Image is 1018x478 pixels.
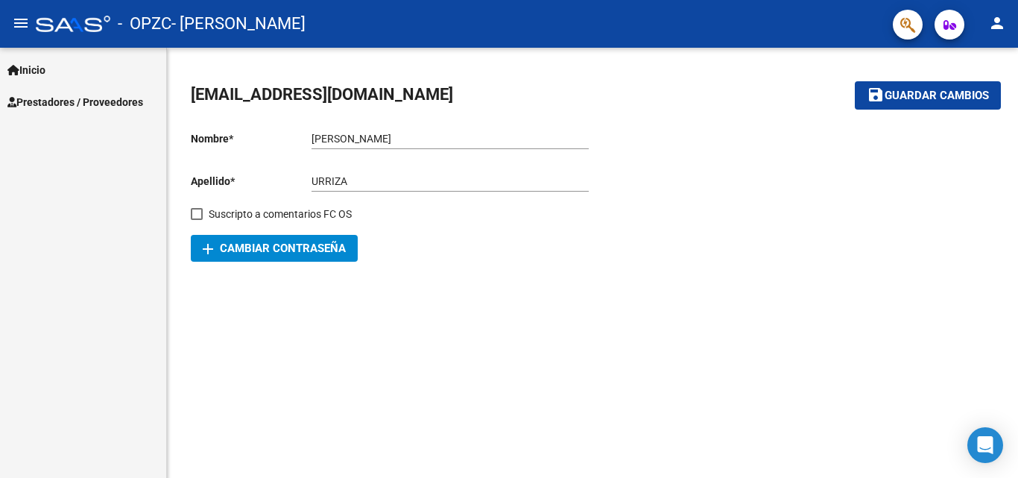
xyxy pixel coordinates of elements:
[885,89,989,103] span: Guardar cambios
[209,205,352,223] span: Suscripto a comentarios FC OS
[855,81,1001,109] button: Guardar cambios
[867,86,885,104] mat-icon: save
[118,7,171,40] span: - OPZC
[12,14,30,32] mat-icon: menu
[7,62,45,78] span: Inicio
[191,235,358,262] button: Cambiar Contraseña
[191,173,312,189] p: Apellido
[191,130,312,147] p: Nombre
[7,94,143,110] span: Prestadores / Proveedores
[171,7,306,40] span: - [PERSON_NAME]
[191,85,453,104] span: [EMAIL_ADDRESS][DOMAIN_NAME]
[203,242,346,255] span: Cambiar Contraseña
[967,427,1003,463] div: Open Intercom Messenger
[199,240,217,258] mat-icon: add
[988,14,1006,32] mat-icon: person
